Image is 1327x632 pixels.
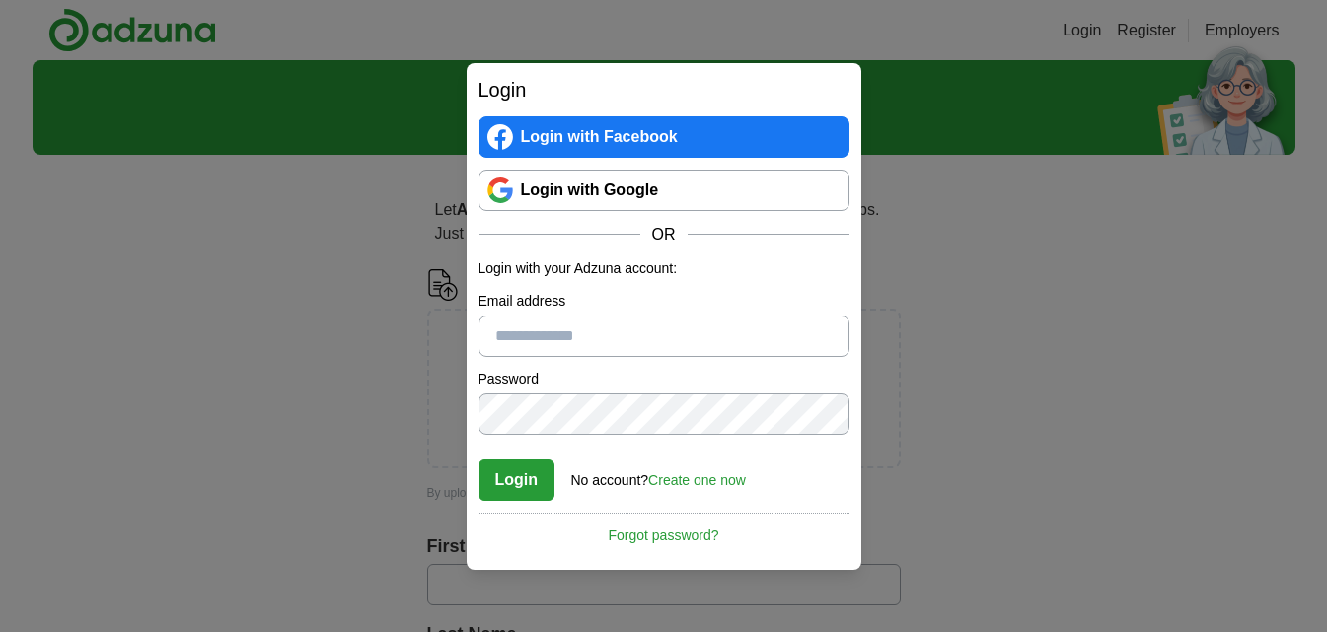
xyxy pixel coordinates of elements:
[479,369,849,389] label: Password
[479,459,555,501] button: Login
[479,258,849,279] p: Login with your Adzuna account:
[479,75,849,105] h2: Login
[479,513,849,546] a: Forgot password?
[571,458,746,491] div: No account?
[479,291,849,312] label: Email address
[648,472,746,488] a: Create one now
[479,170,849,211] a: Login with Google
[640,223,688,246] span: OR
[479,116,849,158] a: Login with Facebook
